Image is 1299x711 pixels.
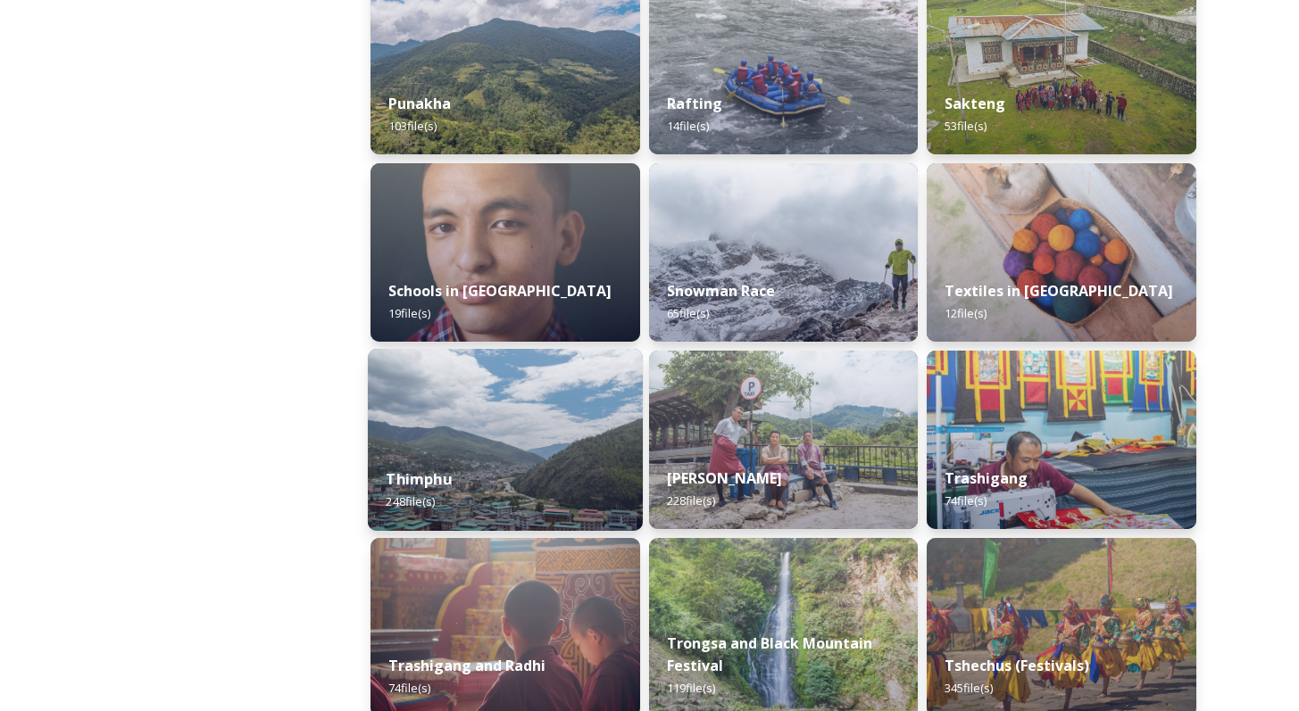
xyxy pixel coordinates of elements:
span: 53 file(s) [945,118,987,134]
img: _SCH2151_FINAL_RGB.jpg [371,163,640,342]
strong: Schools in [GEOGRAPHIC_DATA] [388,281,612,301]
strong: Sakteng [945,94,1005,113]
img: Trashigang%2520and%2520Rangjung%2520060723%2520by%2520Amp%2520Sripimanwat-66.jpg [927,351,1196,529]
span: 65 file(s) [667,305,709,321]
img: Thimphu%2520190723%2520by%2520Amp%2520Sripimanwat-43.jpg [368,349,643,531]
strong: Punakha [388,94,451,113]
span: 345 file(s) [945,680,993,696]
strong: Tshechus (Festivals) [945,656,1089,675]
span: 14 file(s) [667,118,709,134]
span: 228 file(s) [667,492,715,508]
span: 74 file(s) [945,492,987,508]
img: Trashi%2520Yangtse%2520090723%2520by%2520Amp%2520Sripimanwat-187.jpg [649,351,919,529]
strong: Rafting [667,94,722,113]
img: _SCH9806.jpg [927,163,1196,342]
span: 119 file(s) [667,680,715,696]
span: 74 file(s) [388,680,430,696]
span: 12 file(s) [945,305,987,321]
span: 19 file(s) [388,305,430,321]
strong: Trongsa and Black Mountain Festival [667,633,872,675]
strong: Thimphu [386,469,451,489]
strong: Trashigang [945,468,1028,488]
strong: Textiles in [GEOGRAPHIC_DATA] [945,281,1173,301]
strong: Trashigang and Radhi [388,656,545,675]
strong: [PERSON_NAME] [667,468,782,488]
img: Snowman%2520Race41.jpg [649,163,919,342]
span: 248 file(s) [386,493,435,509]
span: 103 file(s) [388,118,437,134]
strong: Snowman Race [667,281,775,301]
